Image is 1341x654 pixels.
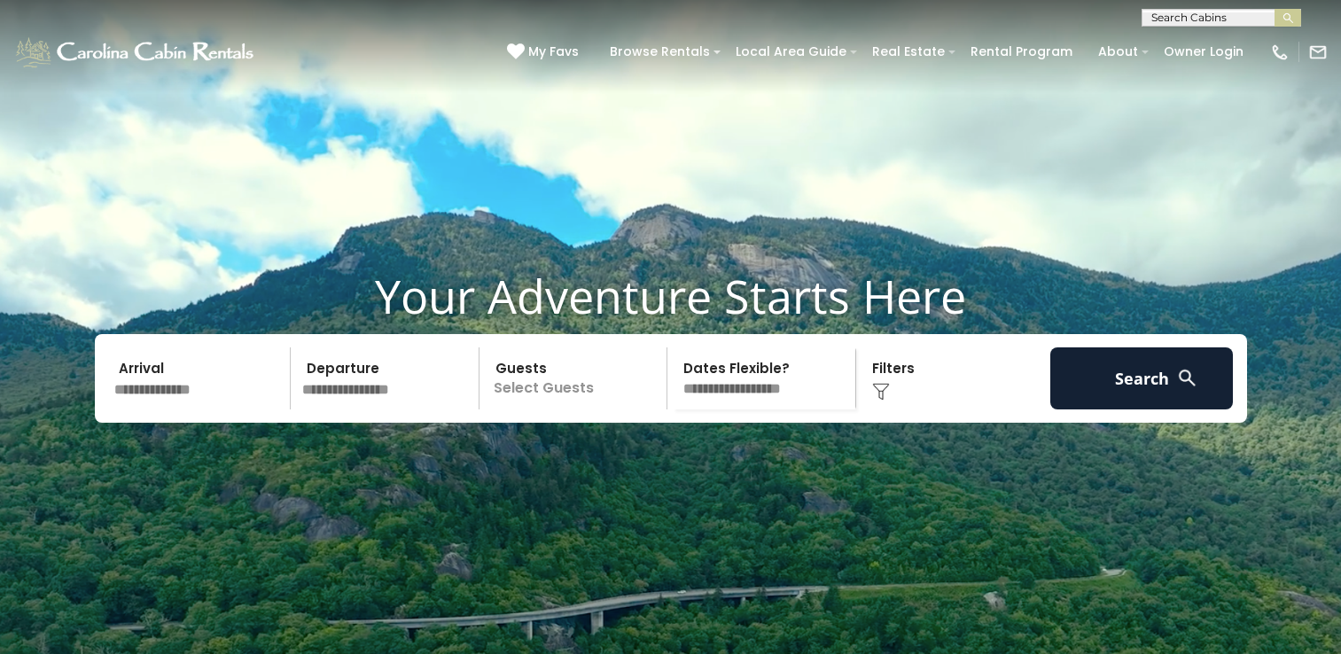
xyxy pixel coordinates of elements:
a: Owner Login [1155,38,1252,66]
a: Local Area Guide [727,38,855,66]
span: My Favs [528,43,579,61]
a: About [1089,38,1147,66]
h1: Your Adventure Starts Here [13,269,1328,323]
img: filter--v1.png [872,383,890,401]
img: search-regular-white.png [1176,367,1198,389]
img: mail-regular-white.png [1308,43,1328,62]
a: Rental Program [962,38,1081,66]
button: Search [1050,347,1234,409]
a: Browse Rentals [601,38,719,66]
p: Select Guests [485,347,667,409]
a: My Favs [507,43,583,62]
img: White-1-1-2.png [13,35,259,70]
img: phone-regular-white.png [1270,43,1290,62]
a: Real Estate [863,38,954,66]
